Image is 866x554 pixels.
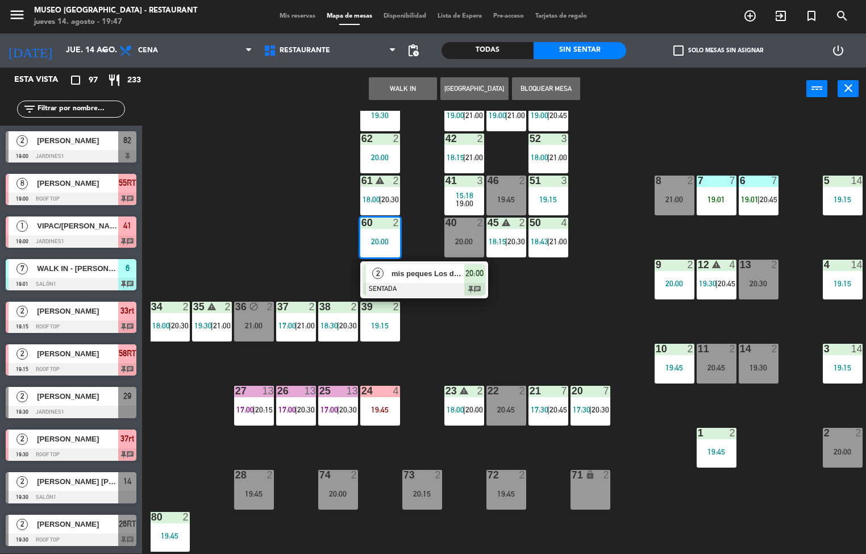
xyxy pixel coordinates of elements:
[465,111,483,120] span: 21:00
[655,364,694,372] div: 19:45
[456,199,473,208] span: 19:00
[151,302,152,312] div: 34
[505,237,507,246] span: |
[255,405,273,414] span: 20:15
[851,344,862,354] div: 14
[213,321,231,330] span: 21:00
[447,111,464,120] span: 19:00
[194,321,212,330] span: 19:30
[379,195,381,204] span: |
[655,280,694,288] div: 20:00
[37,390,118,402] span: [PERSON_NAME]
[319,386,320,396] div: 25
[351,470,357,480] div: 2
[603,386,610,396] div: 7
[687,260,694,270] div: 2
[534,42,626,59] div: Sin sentar
[519,176,526,186] div: 2
[211,321,213,330] span: |
[463,153,465,162] span: |
[393,386,399,396] div: 4
[361,302,362,312] div: 39
[120,432,134,445] span: 37rt
[741,195,759,204] span: 19:01
[375,176,385,185] i: warning
[823,364,863,372] div: 19:15
[477,218,484,228] div: 2
[549,153,567,162] span: 21:00
[37,348,118,360] span: [PERSON_NAME]
[446,176,446,186] div: 41
[150,532,190,540] div: 19:45
[378,13,432,19] span: Disponibilidad
[463,405,465,414] span: |
[360,406,400,414] div: 19:45
[459,386,469,395] i: warning
[337,405,339,414] span: |
[488,176,488,186] div: 46
[127,74,141,87] span: 233
[673,45,763,56] label: Solo mesas sin asignar
[585,470,595,480] i: lock
[505,111,507,120] span: |
[360,238,400,245] div: 20:00
[346,386,357,396] div: 13
[37,220,118,232] span: VIPAC/[PERSON_NAME]
[406,44,420,57] span: pending_actions
[123,219,131,232] span: 41
[444,238,484,245] div: 20:00
[831,44,845,57] i: power_settings_new
[267,302,273,312] div: 2
[319,302,320,312] div: 38
[486,195,526,203] div: 19:45
[655,195,694,203] div: 21:00
[489,237,506,246] span: 18:15
[729,176,736,186] div: 7
[561,218,568,228] div: 4
[486,406,526,414] div: 20:45
[297,405,315,414] span: 20:30
[715,279,718,288] span: |
[760,195,777,204] span: 20:45
[530,176,530,186] div: 51
[126,261,130,275] span: 6
[561,134,568,144] div: 3
[442,42,534,59] div: Todas
[835,9,849,23] i: search
[361,176,362,186] div: 61
[402,490,442,498] div: 20:15
[519,386,526,396] div: 2
[169,321,171,330] span: |
[547,111,549,120] span: |
[465,405,483,414] span: 20:00
[235,470,236,480] div: 28
[512,77,580,100] button: Bloquear Mesa
[530,386,530,396] div: 21
[573,405,590,414] span: 17:30
[446,218,446,228] div: 40
[687,344,694,354] div: 2
[16,434,28,445] span: 2
[729,260,736,270] div: 4
[295,405,297,414] span: |
[234,322,274,330] div: 21:00
[16,178,28,189] span: 8
[697,195,736,203] div: 19:01
[729,428,736,438] div: 2
[603,470,610,480] div: 2
[488,13,530,19] span: Pre-acceso
[369,77,437,100] button: WALK IN
[16,135,28,147] span: 2
[361,386,362,396] div: 24
[432,13,488,19] span: Lista de Espera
